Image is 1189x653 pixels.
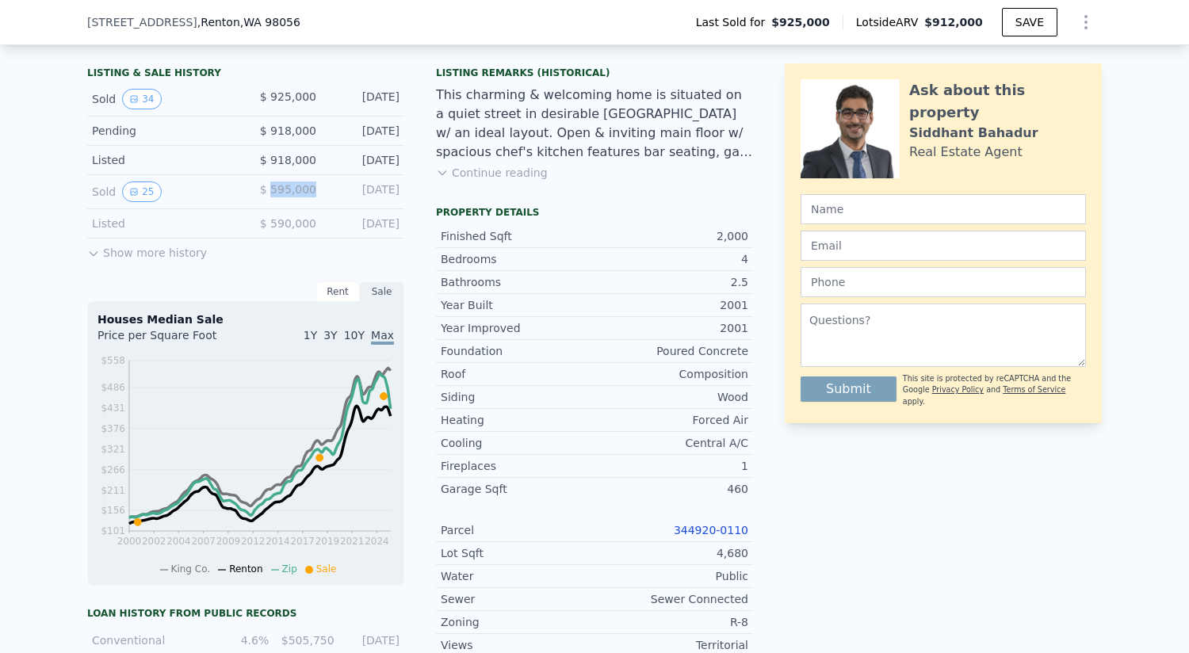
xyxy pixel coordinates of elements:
div: This site is protected by reCAPTCHA and the Google and apply. [903,373,1086,407]
tspan: 2021 [340,536,365,547]
div: R-8 [594,614,748,630]
div: Sold [92,89,233,109]
div: Fireplaces [441,458,594,474]
div: This charming & welcoming home is situated on a quiet street in desirable [GEOGRAPHIC_DATA] w/ an... [436,86,753,162]
div: 4.6% [213,632,269,648]
span: 10Y [344,329,365,342]
tspan: $211 [101,485,125,496]
span: 3Y [323,329,337,342]
div: Siding [441,389,594,405]
span: Sale [316,563,337,575]
div: Public [594,568,748,584]
div: 2001 [594,320,748,336]
div: Central A/C [594,435,748,451]
div: Heating [441,412,594,428]
div: 4,680 [594,545,748,561]
div: Houses Median Sale [97,311,394,327]
span: $ 925,000 [260,90,316,103]
div: Lot Sqft [441,545,594,561]
div: $505,750 [278,632,334,648]
span: $ 595,000 [260,183,316,196]
div: 2001 [594,297,748,313]
input: Name [801,194,1086,224]
a: 344920-0110 [674,524,748,537]
span: Last Sold for [696,14,772,30]
div: Sold [92,181,233,202]
tspan: $376 [101,423,125,434]
div: Wood [594,389,748,405]
div: Bedrooms [441,251,594,267]
button: View historical data [122,89,161,109]
div: Loan history from public records [87,607,404,620]
span: Max [371,329,394,345]
div: Year Improved [441,320,594,336]
div: Ask about this property [909,79,1086,124]
input: Email [801,231,1086,261]
button: Continue reading [436,165,548,181]
tspan: 2019 [315,536,340,547]
div: Real Estate Agent [909,143,1023,162]
tspan: 2004 [166,536,191,547]
button: Show more history [87,239,207,261]
div: 2,000 [594,228,748,244]
tspan: $321 [101,444,125,455]
div: Pending [92,123,233,139]
div: Listed [92,216,233,231]
div: Zoning [441,614,594,630]
div: [DATE] [329,123,400,139]
div: Poured Concrete [594,343,748,359]
tspan: 2007 [192,536,216,547]
div: LISTING & SALE HISTORY [87,67,404,82]
div: Sewer [441,591,594,607]
a: Terms of Service [1003,385,1065,394]
span: 1Y [304,329,317,342]
tspan: $156 [101,506,125,517]
span: Renton [229,563,262,575]
tspan: 2002 [142,536,166,547]
div: Forced Air [594,412,748,428]
div: Sale [360,281,404,302]
button: Show Options [1070,6,1102,38]
div: 2.5 [594,274,748,290]
tspan: $266 [101,464,125,475]
tspan: 2024 [365,536,389,547]
tspan: $431 [101,403,125,414]
span: $ 590,000 [260,217,316,230]
input: Phone [801,267,1086,297]
div: Conventional [92,632,204,648]
div: Parcel [441,522,594,538]
div: [DATE] [329,216,400,231]
div: Property details [436,206,753,219]
button: SAVE [1002,8,1057,36]
div: Garage Sqft [441,481,594,497]
span: King Co. [171,563,211,575]
div: Bathrooms [441,274,594,290]
tspan: $558 [101,355,125,366]
div: Listing Remarks (Historical) [436,67,753,79]
div: [DATE] [344,632,400,648]
div: Siddhant Bahadur [909,124,1038,143]
tspan: 2012 [241,536,266,547]
span: , WA 98056 [240,16,300,29]
span: $925,000 [771,14,830,30]
div: [DATE] [329,89,400,109]
div: Cooling [441,435,594,451]
div: Listed [92,152,233,168]
div: [DATE] [329,181,400,202]
div: Finished Sqft [441,228,594,244]
tspan: 2014 [266,536,290,547]
div: 1 [594,458,748,474]
tspan: 2009 [216,536,241,547]
div: Roof [441,366,594,382]
tspan: $486 [101,382,125,393]
button: View historical data [122,181,161,202]
span: [STREET_ADDRESS] [87,14,197,30]
span: $ 918,000 [260,124,316,137]
tspan: 2000 [117,536,142,547]
div: [DATE] [329,152,400,168]
span: , Renton [197,14,300,30]
span: $ 918,000 [260,154,316,166]
button: Submit [801,376,897,402]
tspan: $101 [101,526,125,537]
span: Zip [282,563,297,575]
